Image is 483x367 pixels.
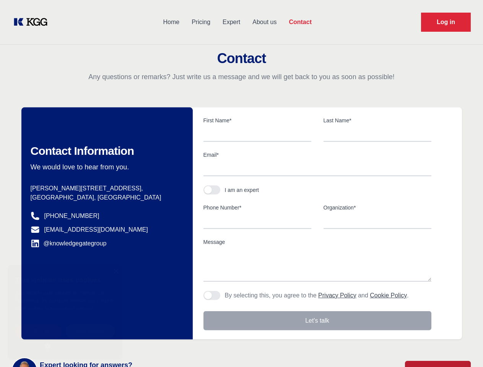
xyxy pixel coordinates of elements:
div: Close [113,269,119,274]
p: [GEOGRAPHIC_DATA], [GEOGRAPHIC_DATA] [31,193,181,202]
a: Cookie Policy [370,292,407,299]
a: Home [157,12,185,32]
a: Contact [283,12,318,32]
div: Accept all [15,325,62,338]
div: Cookie settings [8,360,47,364]
a: KOL Knowledge Platform: Talk to Key External Experts (KEE) [12,16,54,28]
div: This website uses cookies [15,271,115,289]
a: Request Demo [421,13,471,32]
span: This website uses cookies to improve user experience. By using our website you consent to all coo... [15,290,114,311]
p: We would love to hear from you. [31,162,181,172]
a: Pricing [185,12,216,32]
p: [PERSON_NAME][STREET_ADDRESS], [31,184,181,193]
div: Decline all [66,325,115,338]
a: [EMAIL_ADDRESS][DOMAIN_NAME] [44,225,148,234]
label: Organization* [324,204,431,211]
a: [PHONE_NUMBER] [44,211,99,221]
a: Privacy Policy [318,292,356,299]
a: Cookie Policy [15,306,109,318]
div: I am an expert [225,186,259,194]
a: About us [246,12,283,32]
iframe: Chat Widget [445,330,483,367]
label: Message [203,238,431,246]
p: By selecting this, you agree to the and . [225,291,409,300]
label: First Name* [203,117,311,124]
h2: Contact Information [31,144,181,158]
label: Phone Number* [203,204,311,211]
a: @knowledgegategroup [31,239,107,248]
p: Any questions or remarks? Just write us a message and we will get back to you as soon as possible! [9,72,474,81]
button: Let's talk [203,311,431,330]
h2: Contact [9,51,474,66]
a: Expert [216,12,246,32]
label: Email* [203,151,431,159]
label: Last Name* [324,117,431,124]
